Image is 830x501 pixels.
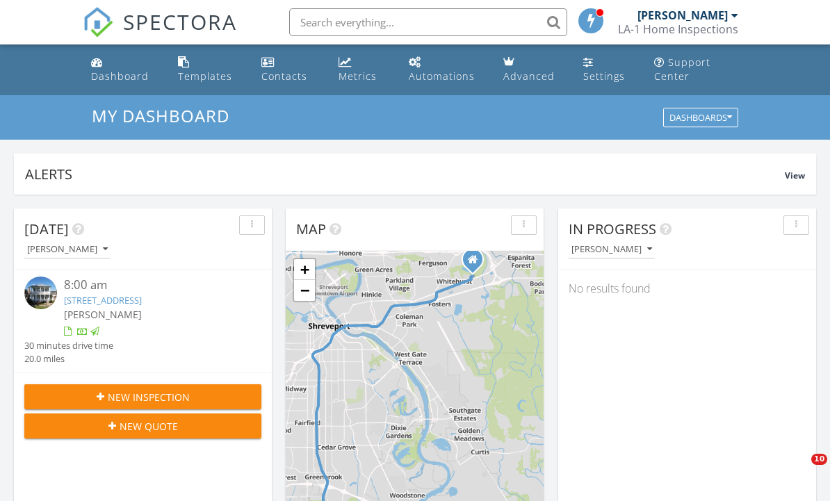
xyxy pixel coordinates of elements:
[498,50,567,90] a: Advanced
[569,240,655,259] button: [PERSON_NAME]
[64,308,142,321] span: [PERSON_NAME]
[473,259,481,268] div: 6219 Texas st. Lot174, Bossier City LA 71111
[261,69,307,83] div: Contacts
[649,50,744,90] a: Support Center
[294,259,315,280] a: Zoom in
[172,50,245,90] a: Templates
[785,170,805,181] span: View
[811,454,827,465] span: 10
[618,22,738,36] div: LA-1 Home Inspections
[120,419,178,434] span: New Quote
[333,50,392,90] a: Metrics
[294,280,315,301] a: Zoom out
[178,69,232,83] div: Templates
[409,69,475,83] div: Automations
[25,165,785,183] div: Alerts
[569,220,656,238] span: In Progress
[403,50,487,90] a: Automations (Basic)
[256,50,322,90] a: Contacts
[578,50,637,90] a: Settings
[339,69,377,83] div: Metrics
[86,50,161,90] a: Dashboard
[663,108,738,128] button: Dashboards
[637,8,728,22] div: [PERSON_NAME]
[296,220,326,238] span: Map
[24,277,261,366] a: 8:00 am [STREET_ADDRESS] [PERSON_NAME] 30 minutes drive time 20.0 miles
[123,7,237,36] span: SPECTORA
[583,69,625,83] div: Settings
[289,8,567,36] input: Search everything...
[503,69,555,83] div: Advanced
[571,245,652,254] div: [PERSON_NAME]
[783,454,816,487] iframe: Intercom live chat
[64,294,142,306] a: [STREET_ADDRESS]
[64,277,242,294] div: 8:00 am
[24,384,261,409] button: New Inspection
[558,270,816,307] div: No results found
[108,390,190,404] span: New Inspection
[83,7,113,38] img: The Best Home Inspection Software - Spectora
[92,104,229,127] span: My Dashboard
[83,19,237,48] a: SPECTORA
[669,113,732,123] div: Dashboards
[24,413,261,438] button: New Quote
[24,277,57,309] img: image_processing20250928769bqhx0.jpeg
[24,339,113,352] div: 30 minutes drive time
[654,56,710,83] div: Support Center
[27,245,108,254] div: [PERSON_NAME]
[24,240,111,259] button: [PERSON_NAME]
[91,69,149,83] div: Dashboard
[24,220,69,238] span: [DATE]
[24,352,113,366] div: 20.0 miles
